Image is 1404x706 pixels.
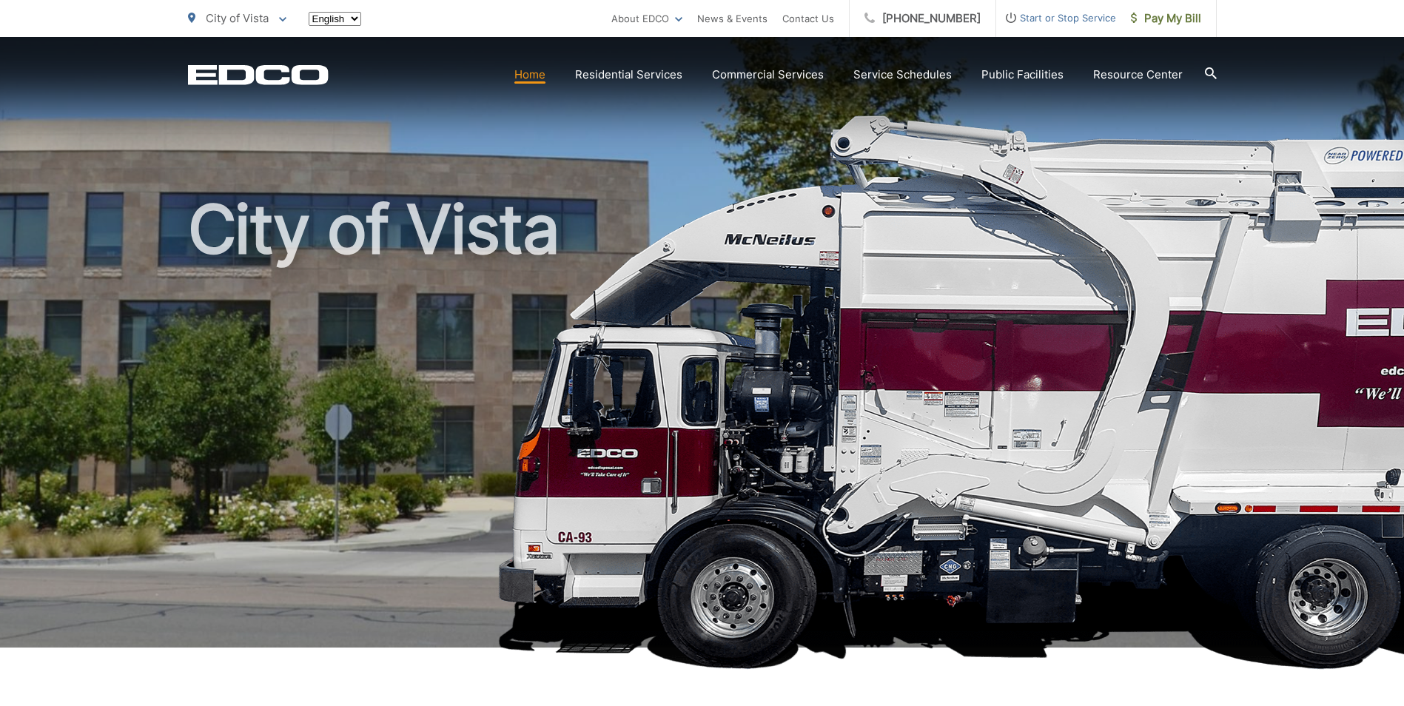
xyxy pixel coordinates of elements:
[1093,66,1183,84] a: Resource Center
[575,66,682,84] a: Residential Services
[697,10,768,27] a: News & Events
[206,11,269,25] span: City of Vista
[712,66,824,84] a: Commercial Services
[611,10,682,27] a: About EDCO
[1131,10,1201,27] span: Pay My Bill
[188,64,329,85] a: EDCD logo. Return to the homepage.
[514,66,545,84] a: Home
[853,66,952,84] a: Service Schedules
[981,66,1064,84] a: Public Facilities
[782,10,834,27] a: Contact Us
[309,12,361,26] select: Select a language
[188,192,1217,661] h1: City of Vista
